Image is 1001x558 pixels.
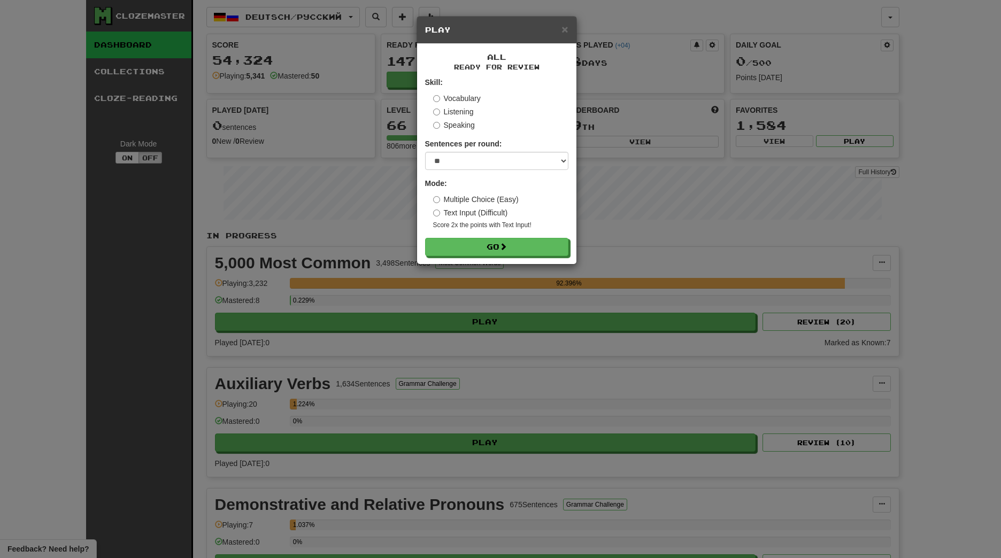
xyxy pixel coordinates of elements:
[425,138,502,149] label: Sentences per round:
[433,210,440,216] input: Text Input (Difficult)
[425,78,443,87] strong: Skill:
[433,221,568,230] small: Score 2x the points with Text Input !
[425,63,568,72] small: Ready for Review
[433,95,440,102] input: Vocabulary
[561,23,568,35] span: ×
[425,25,568,35] h5: Play
[433,93,481,104] label: Vocabulary
[433,120,475,130] label: Speaking
[433,108,440,115] input: Listening
[433,194,519,205] label: Multiple Choice (Easy)
[433,122,440,129] input: Speaking
[561,24,568,35] button: Close
[425,238,568,256] button: Go
[425,179,447,188] strong: Mode:
[487,52,506,61] span: All
[433,196,440,203] input: Multiple Choice (Easy)
[433,106,474,117] label: Listening
[433,207,508,218] label: Text Input (Difficult)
